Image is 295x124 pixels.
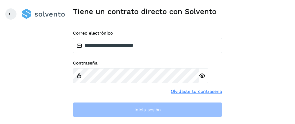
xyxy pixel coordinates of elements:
[73,7,222,16] h1: Tiene un contrato directo con Solvento
[134,107,161,112] span: Inicia sesión
[73,102,222,117] button: Inicia sesión
[171,88,222,95] a: Olvidaste tu contraseña
[73,60,222,66] label: Contraseña
[73,31,222,36] label: Correo electrónico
